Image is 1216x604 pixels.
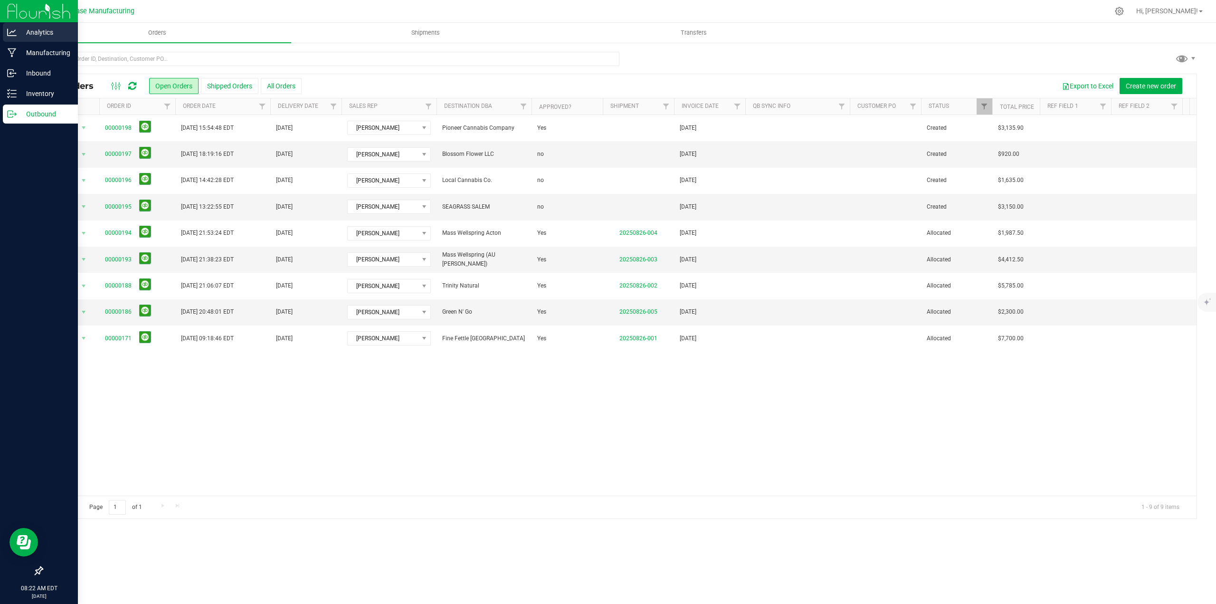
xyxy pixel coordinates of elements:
[998,281,1024,290] span: $5,785.00
[1167,98,1182,115] a: Filter
[680,202,696,211] span: [DATE]
[442,176,526,185] span: Local Cannabis Co.
[109,500,126,515] input: 1
[442,229,526,238] span: Mass Wellspring Acton
[276,334,293,343] span: [DATE]
[17,108,74,120] p: Outbound
[537,255,546,264] span: Yes
[998,176,1024,185] span: $1,635.00
[135,29,179,37] span: Orders
[7,109,17,119] inline-svg: Outbound
[348,279,418,293] span: [PERSON_NAME]
[619,282,657,289] a: 20250826-002
[857,103,896,109] a: Customer PO
[105,150,132,159] a: 00000197
[537,176,544,185] span: no
[560,23,828,43] a: Transfers
[276,229,293,238] span: [DATE]
[668,29,720,37] span: Transfers
[610,103,639,109] a: Shipment
[261,78,302,94] button: All Orders
[181,202,234,211] span: [DATE] 13:22:55 EDT
[183,103,216,109] a: Order Date
[59,7,134,15] span: Starbase Manufacturing
[442,124,526,133] span: Pioneer Cannabis Company
[160,98,175,115] a: Filter
[1113,7,1125,16] div: Manage settings
[753,103,790,109] a: QB Sync Info
[7,68,17,78] inline-svg: Inbound
[348,174,418,187] span: [PERSON_NAME]
[927,229,987,238] span: Allocated
[348,200,418,213] span: [PERSON_NAME]
[149,78,199,94] button: Open Orders
[105,229,132,238] a: 00000194
[17,67,74,79] p: Inbound
[181,255,234,264] span: [DATE] 21:38:23 EDT
[181,124,234,133] span: [DATE] 15:54:48 EDT
[348,306,418,319] span: [PERSON_NAME]
[7,28,17,37] inline-svg: Analytics
[442,150,526,159] span: Blossom Flower LLC
[81,500,150,515] span: Page of 1
[998,150,1019,159] span: $920.00
[107,103,131,109] a: Order ID
[442,334,526,343] span: Fine Fettle [GEOGRAPHIC_DATA]
[105,124,132,133] a: 00000198
[1136,7,1198,15] span: Hi, [PERSON_NAME]!
[929,103,949,109] a: Status
[421,98,437,115] a: Filter
[619,335,657,342] a: 20250826-001
[78,148,90,161] span: select
[977,98,992,115] a: Filter
[1126,82,1176,90] span: Create new order
[291,23,560,43] a: Shipments
[905,98,921,115] a: Filter
[619,230,657,236] a: 20250826-004
[181,229,234,238] span: [DATE] 21:53:24 EDT
[1095,98,1111,115] a: Filter
[78,253,90,266] span: select
[998,124,1024,133] span: $3,135.90
[255,98,270,115] a: Filter
[537,202,544,211] span: no
[276,255,293,264] span: [DATE]
[1047,103,1078,109] a: Ref Field 1
[4,584,74,593] p: 08:22 AM EDT
[7,48,17,58] inline-svg: Manufacturing
[4,593,74,600] p: [DATE]
[1056,78,1120,94] button: Export to Excel
[276,307,293,316] span: [DATE]
[442,281,526,290] span: Trinity Natural
[276,176,293,185] span: [DATE]
[998,334,1024,343] span: $7,700.00
[927,307,987,316] span: Allocated
[78,306,90,319] span: select
[201,78,258,94] button: Shipped Orders
[326,98,342,115] a: Filter
[181,307,234,316] span: [DATE] 20:48:01 EDT
[78,174,90,187] span: select
[927,150,987,159] span: Created
[105,202,132,211] a: 00000195
[539,104,571,110] a: Approved?
[680,255,696,264] span: [DATE]
[680,281,696,290] span: [DATE]
[680,124,696,133] span: [DATE]
[927,202,987,211] span: Created
[9,528,38,556] iframe: Resource center
[680,334,696,343] span: [DATE]
[348,253,418,266] span: [PERSON_NAME]
[17,27,74,38] p: Analytics
[105,255,132,264] a: 00000193
[348,227,418,240] span: [PERSON_NAME]
[537,281,546,290] span: Yes
[23,23,291,43] a: Orders
[927,334,987,343] span: Allocated
[181,176,234,185] span: [DATE] 14:42:28 EDT
[927,124,987,133] span: Created
[537,334,546,343] span: Yes
[680,176,696,185] span: [DATE]
[537,229,546,238] span: Yes
[17,88,74,99] p: Inventory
